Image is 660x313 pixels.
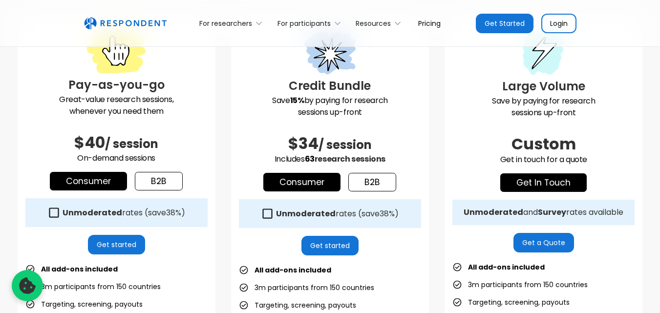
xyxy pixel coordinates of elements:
[239,153,421,165] p: Includes
[25,297,143,311] li: Targeting, screening, payouts
[350,12,410,35] div: Resources
[513,233,574,252] a: Get a Quote
[239,281,374,294] li: 3m participants from 150 countries
[105,136,158,152] span: / session
[452,295,570,309] li: Targeting, screening, payouts
[199,19,252,28] div: For researchers
[166,207,181,218] span: 38%
[452,95,635,119] p: Save by paying for research sessions up-front
[41,264,118,274] strong: All add-ons included
[476,14,533,33] a: Get Started
[319,137,372,153] span: / session
[356,19,391,28] div: Resources
[276,209,399,219] div: rates (save )
[541,14,576,33] a: Login
[348,173,396,191] a: b2b
[84,17,167,30] a: home
[194,12,272,35] div: For researchers
[239,77,421,95] h3: Credit Bundle
[468,262,545,272] strong: All add-ons included
[88,235,145,254] a: Get started
[25,94,208,117] p: Great-value research sessions, whenever you need them
[135,172,183,190] a: b2b
[84,17,167,30] img: Untitled UI logotext
[452,154,635,166] p: Get in touch for a quote
[500,173,587,192] a: get in touch
[25,280,161,293] li: 3m participants from 150 countries
[452,278,588,292] li: 3m participants from 150 countries
[452,78,635,95] h3: Large Volume
[50,172,127,190] a: Consumer
[380,208,395,219] span: 38%
[301,236,359,255] a: Get started
[538,207,566,218] strong: Survey
[25,152,208,164] p: On-demand sessions
[239,95,421,118] p: Save by paying for research sessions up-front
[25,76,208,94] h3: Pay-as-you-go
[464,207,523,218] strong: Unmoderated
[74,131,105,153] span: $40
[276,208,336,219] strong: Unmoderated
[255,265,331,275] strong: All add-ons included
[464,208,623,217] div: and rates available
[315,153,385,165] span: research sessions
[63,208,185,218] div: rates (save )
[239,298,356,312] li: Targeting, screening, payouts
[511,133,576,155] span: Custom
[288,132,319,154] span: $34
[272,12,350,35] div: For participants
[290,95,304,106] strong: 15%
[263,173,341,191] a: Consumer
[277,19,331,28] div: For participants
[63,207,122,218] strong: Unmoderated
[410,12,448,35] a: Pricing
[305,153,315,165] span: 63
